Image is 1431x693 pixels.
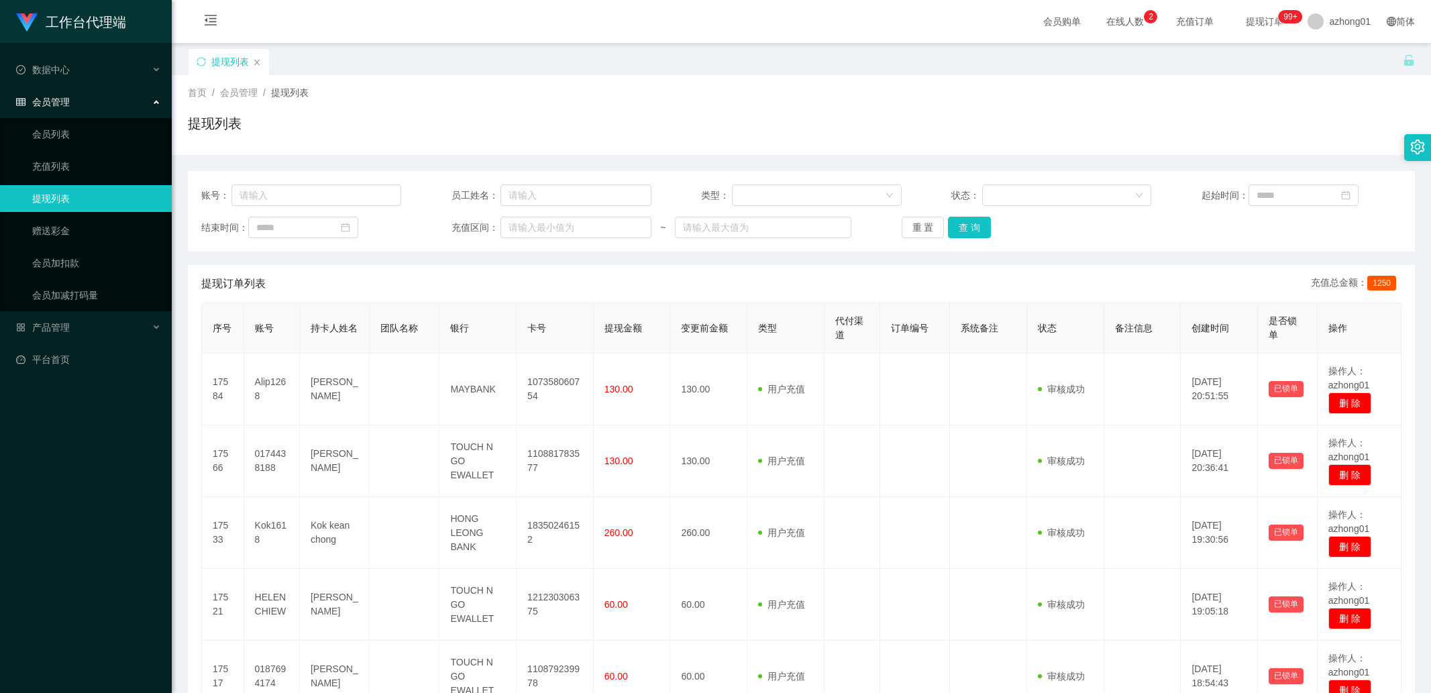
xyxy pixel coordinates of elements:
[1328,608,1371,629] button: 删 除
[244,497,300,569] td: Kok1618
[675,217,851,238] input: 请输入最大值为
[758,527,805,538] span: 用户充值
[300,497,370,569] td: Kok kean chong
[32,282,161,309] a: 会员加减打码量
[16,97,70,107] span: 会员管理
[1038,456,1085,466] span: 审核成功
[961,323,998,333] span: 系统备注
[300,425,370,497] td: [PERSON_NAME]
[527,323,546,333] span: 卡号
[439,569,517,641] td: TOUCH N GO EWALLET
[16,64,70,75] span: 数据中心
[188,1,233,44] i: 图标: menu-fold
[604,384,633,394] span: 130.00
[604,527,633,538] span: 260.00
[1328,464,1371,486] button: 删 除
[517,354,594,425] td: 107358060754
[1038,384,1085,394] span: 审核成功
[1328,392,1371,414] button: 删 除
[604,456,633,466] span: 130.00
[16,346,161,373] a: 图标: dashboard平台首页
[202,425,244,497] td: 17566
[311,323,358,333] span: 持卡人姓名
[300,569,370,641] td: [PERSON_NAME]
[1269,453,1304,469] button: 已锁单
[212,87,215,98] span: /
[500,184,651,206] input: 请输入
[300,354,370,425] td: [PERSON_NAME]
[231,184,401,206] input: 请输入
[1115,323,1153,333] span: 备注信息
[1038,323,1057,333] span: 状态
[1328,581,1370,606] span: 操作人：azhong01
[452,189,500,203] span: 员工姓名：
[452,221,500,235] span: 充值区间：
[201,221,248,235] span: 结束时间：
[1328,437,1370,462] span: 操作人：azhong01
[1269,315,1297,340] span: 是否锁单
[439,354,517,425] td: MAYBANK
[886,191,894,201] i: 图标: down
[1311,276,1401,292] div: 充值总金额：
[1328,653,1370,678] span: 操作人：azhong01
[439,497,517,569] td: HONG LEONG BANK
[670,354,747,425] td: 130.00
[1410,140,1425,154] i: 图标: setting
[1038,599,1085,610] span: 审核成功
[16,97,25,107] i: 图标: table
[517,497,594,569] td: 18350246152
[1328,366,1370,390] span: 操作人：azhong01
[201,276,266,292] span: 提现订单列表
[670,425,747,497] td: 130.00
[46,1,126,44] h1: 工作台代理端
[1181,425,1258,497] td: [DATE] 20:36:41
[604,323,642,333] span: 提现金额
[701,189,732,203] span: 类型：
[1269,668,1304,684] button: 已锁单
[1169,17,1220,26] span: 充值订单
[211,49,249,74] div: 提现列表
[891,323,929,333] span: 订单编号
[500,217,651,238] input: 请输入最小值为
[1387,17,1396,26] i: 图标: global
[197,57,206,66] i: 图标: sync
[244,354,300,425] td: Alip1268
[1181,497,1258,569] td: [DATE] 19:30:56
[213,323,231,333] span: 序号
[1367,276,1396,290] span: 1250
[16,16,126,27] a: 工作台代理端
[951,189,982,203] span: 状态：
[517,569,594,641] td: 121230306375
[244,425,300,497] td: 0174438188
[758,323,777,333] span: 类型
[948,217,991,238] button: 查 询
[517,425,594,497] td: 110881783577
[604,671,628,682] span: 60.00
[1269,381,1304,397] button: 已锁单
[758,456,805,466] span: 用户充值
[670,569,747,641] td: 60.00
[1100,17,1151,26] span: 在线人数
[1181,569,1258,641] td: [DATE] 19:05:18
[1149,10,1153,23] p: 2
[32,217,161,244] a: 赠送彩金
[202,569,244,641] td: 17521
[32,153,161,180] a: 充值列表
[1269,525,1304,541] button: 已锁单
[188,113,242,134] h1: 提现列表
[1328,509,1370,534] span: 操作人：azhong01
[201,189,231,203] span: 账号：
[255,323,274,333] span: 账号
[202,497,244,569] td: 17533
[271,87,309,98] span: 提现列表
[32,121,161,148] a: 会员列表
[244,569,300,641] td: HELENCHIEW
[220,87,258,98] span: 会员管理
[380,323,418,333] span: 团队名称
[651,221,675,235] span: ~
[670,497,747,569] td: 260.00
[758,384,805,394] span: 用户充值
[1328,323,1347,333] span: 操作
[1038,527,1085,538] span: 审核成功
[1202,189,1249,203] span: 起始时间：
